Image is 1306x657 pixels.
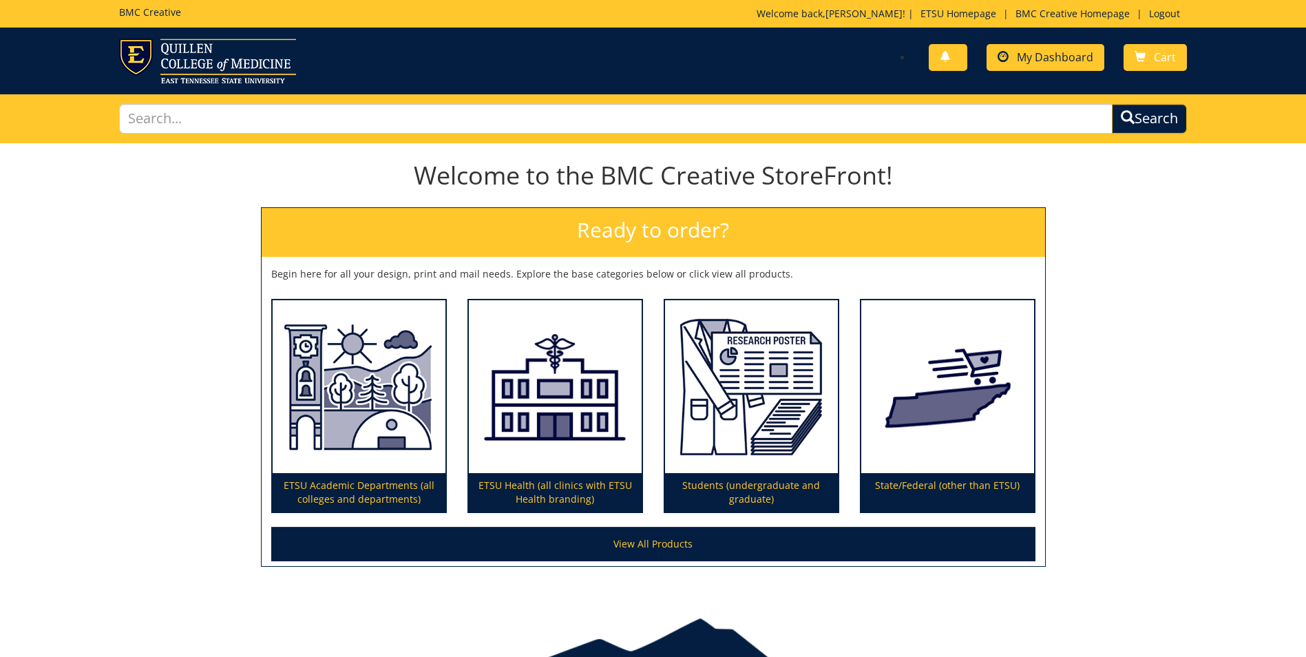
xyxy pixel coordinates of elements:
p: State/Federal (other than ETSU) [861,473,1034,512]
p: Welcome back, ! | | | [757,7,1187,21]
a: View All Products [271,527,1035,561]
p: Students (undergraduate and graduate) [665,473,838,512]
h1: Welcome to the BMC Creative StoreFront! [261,162,1046,189]
a: [PERSON_NAME] [825,7,903,20]
a: ETSU Homepage [914,7,1003,20]
span: My Dashboard [1017,50,1093,65]
h2: Ready to order? [262,208,1045,257]
img: ETSU Academic Departments (all colleges and departments) [273,300,445,474]
img: ETSU Health (all clinics with ETSU Health branding) [469,300,642,474]
img: State/Federal (other than ETSU) [861,300,1034,474]
img: Students (undergraduate and graduate) [665,300,838,474]
a: ETSU Academic Departments (all colleges and departments) [273,300,445,512]
button: Search [1112,104,1187,134]
a: My Dashboard [987,44,1104,71]
img: ETSU logo [119,39,296,83]
a: Logout [1142,7,1187,20]
a: BMC Creative Homepage [1009,7,1137,20]
a: Students (undergraduate and graduate) [665,300,838,512]
a: Cart [1124,44,1187,71]
p: ETSU Health (all clinics with ETSU Health branding) [469,473,642,512]
span: Cart [1154,50,1176,65]
a: State/Federal (other than ETSU) [861,300,1034,512]
p: Begin here for all your design, print and mail needs. Explore the base categories below or click ... [271,267,1035,281]
p: ETSU Academic Departments (all colleges and departments) [273,473,445,512]
h5: BMC Creative [119,7,181,17]
input: Search... [119,104,1113,134]
a: ETSU Health (all clinics with ETSU Health branding) [469,300,642,512]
